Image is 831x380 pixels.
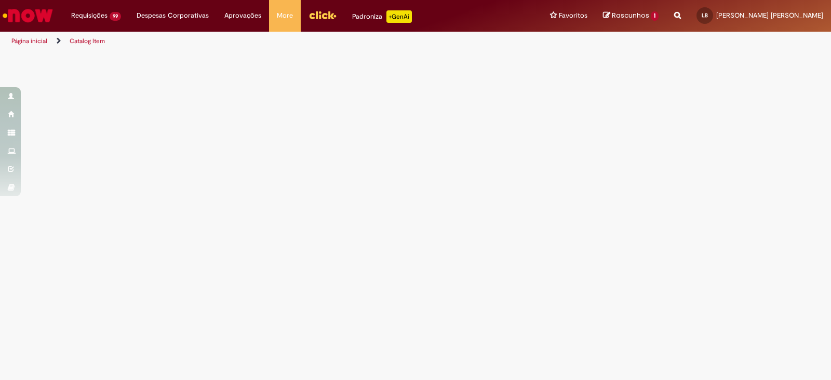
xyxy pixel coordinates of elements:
[702,12,708,19] span: LB
[651,11,659,21] span: 1
[603,11,659,21] a: Rascunhos
[70,37,105,45] a: Catalog Item
[224,10,261,21] span: Aprovações
[11,37,47,45] a: Página inicial
[110,12,121,21] span: 99
[277,10,293,21] span: More
[8,32,546,51] ul: Trilhas de página
[352,10,412,23] div: Padroniza
[612,10,649,20] span: Rascunhos
[716,11,823,20] span: [PERSON_NAME] [PERSON_NAME]
[559,10,587,21] span: Favoritos
[71,10,108,21] span: Requisições
[386,10,412,23] p: +GenAi
[309,7,337,23] img: click_logo_yellow_360x200.png
[1,5,55,26] img: ServiceNow
[137,10,209,21] span: Despesas Corporativas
